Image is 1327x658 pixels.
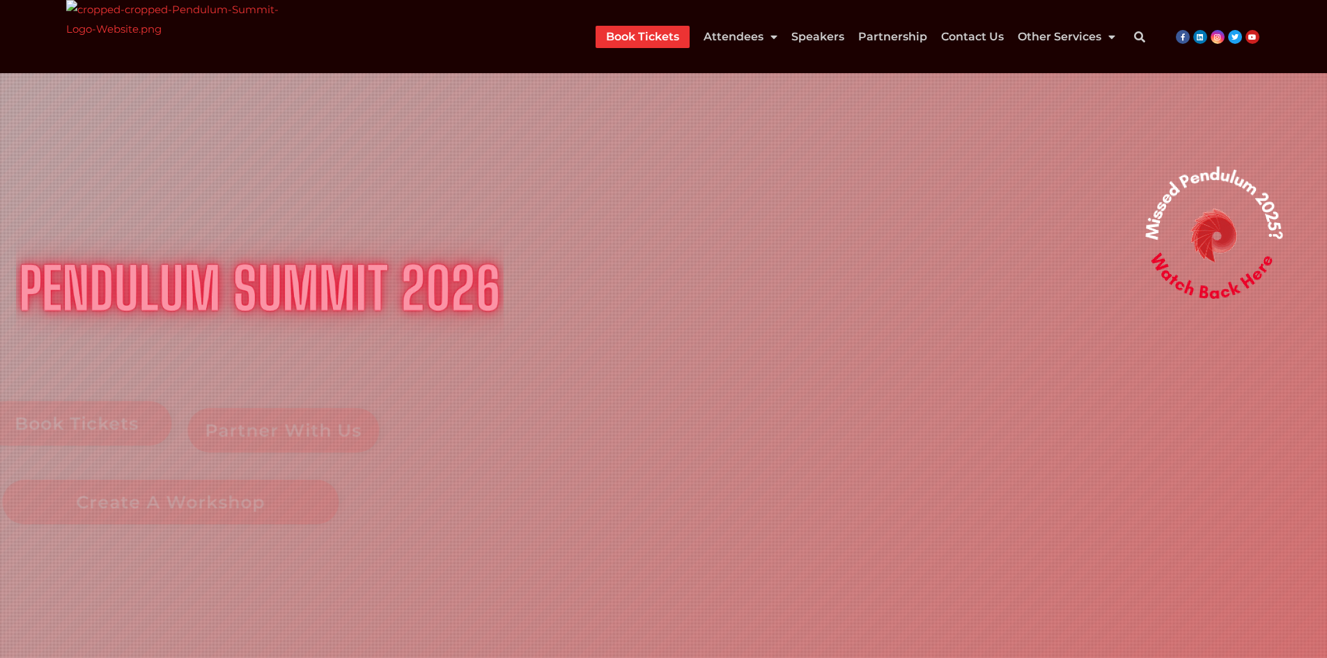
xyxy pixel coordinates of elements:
a: Partner With Us [187,408,379,453]
a: Attendees [704,26,777,48]
a: Partnership [858,26,927,48]
a: Speakers [791,26,844,48]
div: Search [1126,23,1154,51]
a: Other Services [1018,26,1115,48]
a: Book Tickets [606,26,679,48]
a: Contact Us [941,26,1004,48]
nav: Menu [596,26,1115,48]
a: Create A Workshop [2,480,339,524]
